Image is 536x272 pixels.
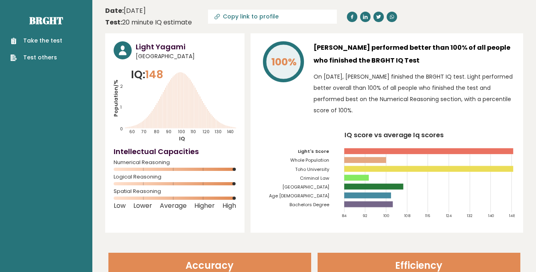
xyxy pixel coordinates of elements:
tspan: Light's Score [298,148,329,154]
div: 20 minute IQ estimate [105,18,192,27]
span: Logical Reasoning [114,175,236,179]
tspan: IQ score vs average Iq scores [344,130,444,140]
tspan: 100 [383,213,389,218]
span: Higher [194,204,215,207]
tspan: Population/% [112,80,119,117]
tspan: 124 [446,213,452,218]
h3: Light Yagami [136,41,236,52]
span: Lower [133,204,152,207]
tspan: 92 [363,213,367,218]
a: Test others [10,53,62,62]
time: [DATE] [105,6,146,16]
tspan: 2 [120,83,123,89]
tspan: 120 [203,129,210,135]
span: Low [114,204,126,207]
tspan: 140 [227,129,234,135]
h3: [PERSON_NAME] performed better than 100% of all people who finished the BRGHT IQ Test [314,41,515,67]
tspan: Age [DEMOGRAPHIC_DATA] [269,193,329,199]
h4: Intellectual Capacities [114,146,236,157]
a: Take the test [10,37,62,45]
tspan: 100% [271,55,297,69]
tspan: 130 [215,129,222,135]
tspan: 140 [488,213,494,218]
tspan: 70 [141,129,147,135]
tspan: 132 [467,213,473,218]
tspan: 116 [425,213,430,218]
tspan: Whole Population [290,157,329,163]
span: Average [160,204,187,207]
tspan: 84 [342,213,346,218]
p: IQ: [131,67,163,83]
tspan: 60 [129,129,135,135]
tspan: 90 [166,129,171,135]
tspan: 1 [120,104,122,110]
tspan: 0 [120,126,123,132]
tspan: 80 [154,129,159,135]
span: Spatial Reasoning [114,190,236,193]
tspan: 110 [191,129,196,135]
tspan: 108 [404,213,410,218]
b: Date: [105,6,124,15]
span: [GEOGRAPHIC_DATA] [136,52,236,61]
tspan: 148 [509,213,515,218]
a: Brght [29,14,63,27]
tspan: Toho University [295,166,330,173]
span: 148 [145,67,163,82]
tspan: Bachelors Degree [289,201,329,208]
span: High [222,204,236,207]
tspan: Criminal Law [300,175,329,181]
p: On [DATE], [PERSON_NAME] finished the BRGHT IQ test. Light performed better overall than 100% of ... [314,71,515,116]
tspan: 100 [178,129,185,135]
tspan: IQ [179,135,185,142]
span: Numerical Reasoning [114,161,236,164]
tspan: [GEOGRAPHIC_DATA] [282,184,329,190]
b: Test: [105,18,122,27]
